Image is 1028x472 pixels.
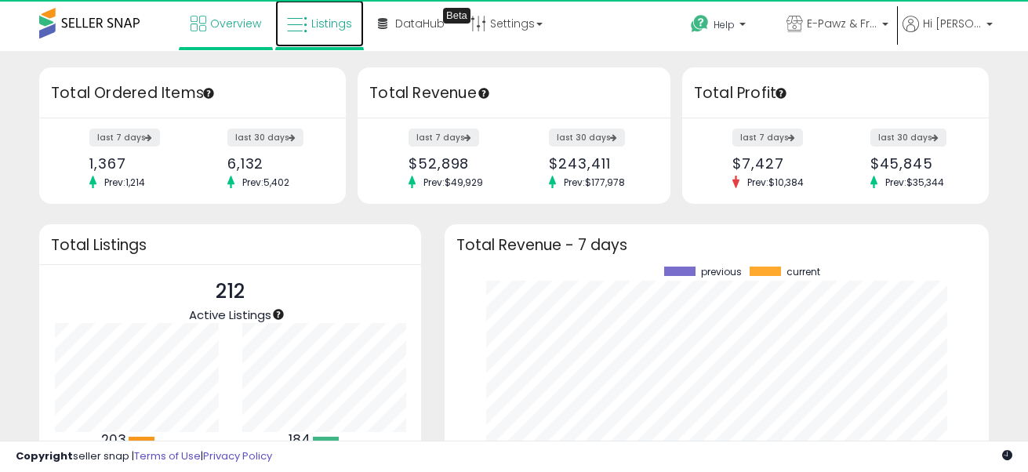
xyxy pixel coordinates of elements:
[877,176,952,189] span: Prev: $35,344
[549,129,625,147] label: last 30 days
[549,155,642,172] div: $243,411
[89,129,160,147] label: last 7 days
[739,176,812,189] span: Prev: $10,384
[271,307,285,321] div: Tooltip anchor
[202,86,216,100] div: Tooltip anchor
[923,16,982,31] span: Hi [PERSON_NAME]
[870,129,946,147] label: last 30 days
[51,239,409,251] h3: Total Listings
[903,16,993,51] a: Hi [PERSON_NAME]
[786,267,820,278] span: current
[694,82,977,104] h3: Total Profit
[203,448,272,463] a: Privacy Policy
[189,277,271,307] p: 212
[89,155,180,172] div: 1,367
[732,155,823,172] div: $7,427
[678,2,772,51] a: Help
[134,448,201,463] a: Terms of Use
[701,267,742,278] span: previous
[732,129,803,147] label: last 7 days
[234,176,297,189] span: Prev: 5,402
[443,8,470,24] div: Tooltip anchor
[16,448,73,463] strong: Copyright
[51,82,334,104] h3: Total Ordered Items
[870,155,961,172] div: $45,845
[774,86,788,100] div: Tooltip anchor
[690,14,710,34] i: Get Help
[16,449,272,464] div: seller snap | |
[96,176,153,189] span: Prev: 1,214
[456,239,977,251] h3: Total Revenue - 7 days
[210,16,261,31] span: Overview
[395,16,445,31] span: DataHub
[369,82,659,104] h3: Total Revenue
[714,18,735,31] span: Help
[409,129,479,147] label: last 7 days
[416,176,491,189] span: Prev: $49,929
[227,155,318,172] div: 6,132
[227,129,303,147] label: last 30 days
[477,86,491,100] div: Tooltip anchor
[311,16,352,31] span: Listings
[289,430,311,449] b: 184
[807,16,877,31] span: E-Pawz & Friends
[409,155,502,172] div: $52,898
[101,430,126,449] b: 203
[189,307,271,323] span: Active Listings
[556,176,633,189] span: Prev: $177,978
